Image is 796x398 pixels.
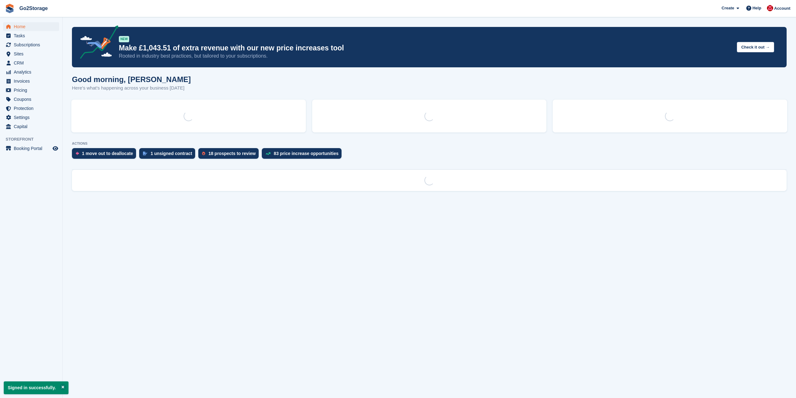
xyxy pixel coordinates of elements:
a: menu [3,68,59,76]
span: Sites [14,49,51,58]
div: 18 prospects to review [208,151,256,156]
span: Capital [14,122,51,131]
a: menu [3,31,59,40]
a: 1 unsigned contract [139,148,198,162]
span: Booking Portal [14,144,51,153]
a: 83 price increase opportunities [262,148,345,162]
div: 83 price increase opportunities [274,151,338,156]
span: Pricing [14,86,51,95]
img: stora-icon-8386f47178a22dfd0bd8f6a31ec36ba5ce8667c1dd55bd0f319d3a0aa187defe.svg [5,4,14,13]
span: Analytics [14,68,51,76]
a: menu [3,122,59,131]
img: prospect-51fa495bee0391a8d652442698ab0144808aea92771e9ea1ae160a38d050c398.svg [202,152,205,155]
p: Make £1,043.51 of extra revenue with our new price increases tool [119,44,732,53]
a: menu [3,59,59,67]
h1: Good morning, [PERSON_NAME] [72,75,191,84]
a: menu [3,22,59,31]
p: Rooted in industry best practices, but tailored to your subscriptions. [119,53,732,59]
img: price-adjustments-announcement-icon-8257ccfd72463d97f412b2fc003d46551f7dbcb40ab6d574587a9cd5c0d94... [75,25,119,61]
a: menu [3,77,59,85]
div: 1 move out to deallocate [82,151,133,156]
span: Account [774,5,790,12]
img: James Pearson [767,5,773,11]
p: Here's what's happening across your business [DATE] [72,85,191,92]
a: menu [3,95,59,104]
a: menu [3,49,59,58]
img: move_outs_to_deallocate_icon-f764333ba52eb49d3ac5e1228854f67142a1ed5810a6f6cc68b1a99e826820c5.svg [76,152,79,155]
div: NEW [119,36,129,42]
a: menu [3,40,59,49]
a: Preview store [52,145,59,152]
span: Create [722,5,734,11]
button: Check it out → [737,42,774,52]
p: Signed in successfully. [4,381,68,394]
span: Help [753,5,761,11]
span: Storefront [6,136,62,142]
a: menu [3,104,59,113]
span: Coupons [14,95,51,104]
a: 18 prospects to review [198,148,262,162]
span: CRM [14,59,51,67]
span: Tasks [14,31,51,40]
a: Go2Storage [17,3,50,13]
span: Subscriptions [14,40,51,49]
a: menu [3,144,59,153]
span: Home [14,22,51,31]
span: Protection [14,104,51,113]
p: ACTIONS [72,142,787,146]
a: menu [3,86,59,95]
div: 1 unsigned contract [150,151,192,156]
img: contract_signature_icon-13c848040528278c33f63329250d36e43548de30e8caae1d1a13099fd9432cc5.svg [143,152,147,155]
img: price_increase_opportunities-93ffe204e8149a01c8c9dc8f82e8f89637d9d84a8eef4429ea346261dce0b2c0.svg [266,152,271,155]
a: menu [3,113,59,122]
span: Settings [14,113,51,122]
span: Invoices [14,77,51,85]
a: 1 move out to deallocate [72,148,139,162]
